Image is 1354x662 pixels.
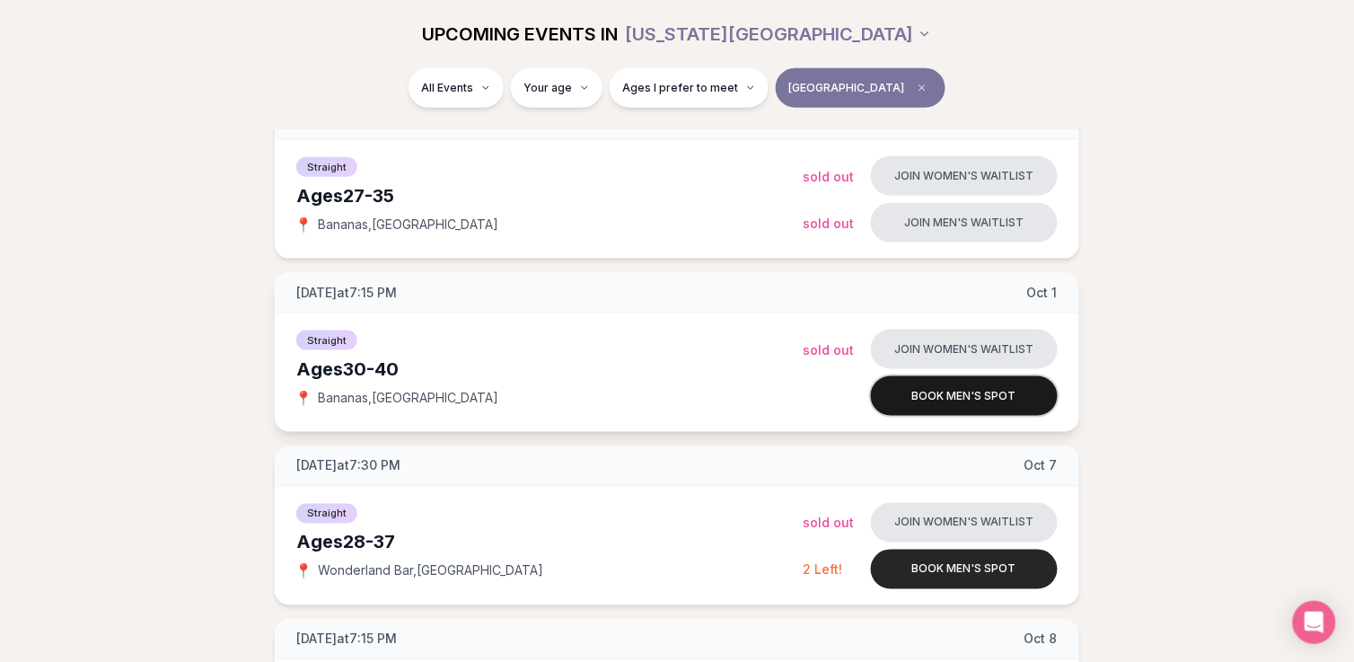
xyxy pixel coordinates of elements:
span: [DATE] at 7:30 PM [296,457,400,475]
span: 📍 [296,391,311,405]
span: [GEOGRAPHIC_DATA] [788,81,904,95]
span: Wonderland Bar , [GEOGRAPHIC_DATA] [318,562,543,580]
span: Sold Out [803,516,854,531]
span: Straight [296,157,357,177]
button: Join men's waitlist [871,203,1058,243]
button: [GEOGRAPHIC_DATA]Clear borough filter [776,68,945,108]
span: All Events [421,81,473,95]
span: [DATE] at 7:15 PM [296,284,397,302]
button: Join women's waitlist [871,156,1058,196]
span: Bananas , [GEOGRAPHIC_DATA] [318,389,498,407]
span: Bananas , [GEOGRAPHIC_DATA] [318,216,498,234]
span: Straight [296,331,357,350]
span: Straight [296,504,357,524]
span: Oct 1 [1027,284,1058,302]
span: 📍 [296,217,311,232]
span: Oct 8 [1024,631,1058,649]
span: 2 Left! [803,562,842,578]
div: Ages 28-37 [296,530,803,555]
button: [US_STATE][GEOGRAPHIC_DATA] [625,14,932,54]
div: Open Intercom Messenger [1293,601,1336,644]
span: Sold Out [803,216,854,231]
span: 📍 [296,564,311,578]
button: Book men's spot [871,376,1058,416]
span: Oct 7 [1024,457,1058,475]
span: UPCOMING EVENTS IN [422,22,618,47]
div: Ages 27-35 [296,183,803,208]
span: Clear borough filter [911,77,933,99]
button: Ages I prefer to meet [610,68,769,108]
span: Ages I prefer to meet [622,81,738,95]
button: Join women's waitlist [871,503,1058,543]
span: Sold Out [803,342,854,357]
button: Book men's spot [871,550,1058,589]
span: [DATE] at 7:15 PM [296,631,397,649]
span: Sold Out [803,169,854,184]
span: Your age [523,81,572,95]
button: All Events [409,68,504,108]
button: Your age [511,68,602,108]
div: Ages 30-40 [296,357,803,382]
button: Join women's waitlist [871,330,1058,369]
